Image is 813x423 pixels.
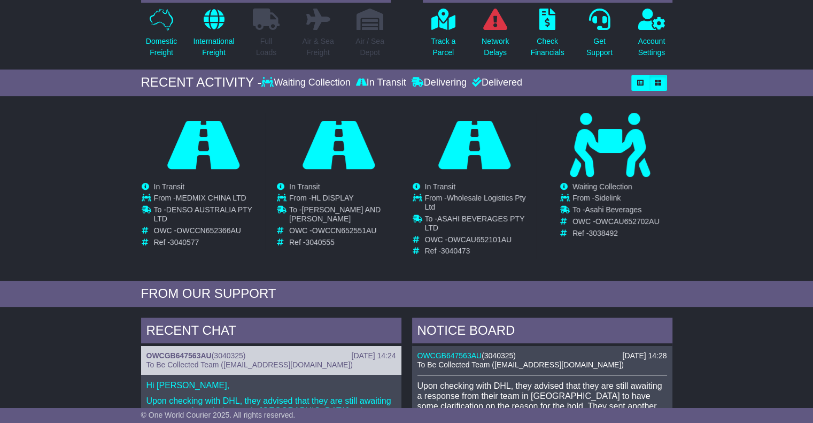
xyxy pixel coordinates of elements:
[586,36,613,58] p: Get Support
[154,194,266,205] td: From -
[425,194,537,214] td: From -
[145,8,177,64] a: DomesticFreight
[417,381,667,422] p: Upon checking with DHL, they advised that they are still awaiting a response from their team in [...
[154,226,266,238] td: OWC -
[586,8,613,64] a: GetSupport
[302,36,334,58] p: Air & Sea Freight
[289,194,401,205] td: From -
[585,205,641,214] span: Asahi Beverages
[141,411,296,419] span: © One World Courier 2025. All rights reserved.
[154,182,185,191] span: In Transit
[355,36,384,58] p: Air / Sea Depot
[622,351,667,360] div: [DATE] 14:28
[638,36,665,58] p: Account Settings
[146,36,177,58] p: Domestic Freight
[305,238,335,247] span: 3040555
[572,217,660,229] td: OWC -
[146,380,396,390] p: Hi [PERSON_NAME],
[146,351,396,360] div: ( )
[425,214,537,235] td: To -
[594,194,621,202] span: Sidelink
[289,182,320,191] span: In Transit
[146,360,353,369] span: To Be Collected Team ([EMAIL_ADDRESS][DOMAIN_NAME])
[417,351,667,360] div: ( )
[409,77,469,89] div: Delivering
[482,36,509,58] p: Network Delays
[412,318,672,347] div: NOTICE BOARD
[141,318,401,347] div: RECENT CHAT
[146,351,212,360] a: OWCGB647563AU
[595,217,660,226] span: OWCAU652702AU
[425,247,537,256] td: Ref -
[425,194,526,211] span: Wholesale Logistics Pty Ltd
[530,8,565,64] a: CheckFinancials
[170,238,199,247] span: 3040577
[351,351,396,360] div: [DATE] 14:24
[353,77,409,89] div: In Transit
[441,247,470,255] span: 3040473
[425,182,456,191] span: In Transit
[214,351,243,360] span: 3040325
[261,77,353,89] div: Waiting Collection
[425,214,524,232] span: ASAHI BEVERAGES PTY LTD
[289,238,401,247] td: Ref -
[572,182,632,191] span: Waiting Collection
[289,205,381,223] span: [PERSON_NAME] AND [PERSON_NAME]
[484,351,514,360] span: 3040325
[154,205,266,226] td: To -
[289,205,401,226] td: To -
[572,194,660,205] td: From -
[312,226,377,235] span: OWCCN652551AU
[154,205,252,223] span: DENSO AUSTRALIA PTY LTD
[572,229,660,238] td: Ref -
[481,8,509,64] a: NetworkDelays
[192,8,235,64] a: InternationalFreight
[430,8,456,64] a: Track aParcel
[289,226,401,238] td: OWC -
[431,36,455,58] p: Track a Parcel
[531,36,564,58] p: Check Financials
[154,238,266,247] td: Ref -
[176,226,241,235] span: OWCCN652366AU
[638,8,666,64] a: AccountSettings
[417,351,482,360] a: OWCGB647563AU
[141,286,672,302] div: FROM OUR SUPPORT
[253,36,280,58] p: Full Loads
[311,194,353,202] span: HL DISPLAY
[141,75,262,90] div: RECENT ACTIVITY -
[589,229,618,237] span: 3038492
[447,235,512,244] span: OWCAU652101AU
[425,235,537,247] td: OWC -
[572,205,660,217] td: To -
[176,194,246,202] span: MEDMIX CHINA LTD
[469,77,522,89] div: Delivered
[417,360,624,369] span: To Be Collected Team ([EMAIL_ADDRESS][DOMAIN_NAME])
[193,36,234,58] p: International Freight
